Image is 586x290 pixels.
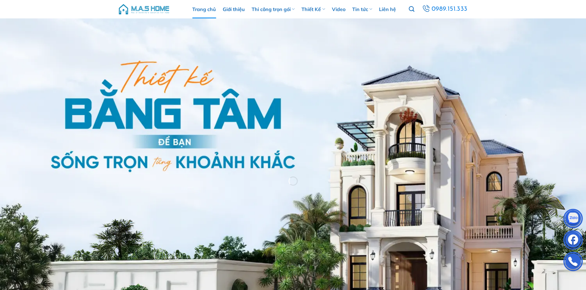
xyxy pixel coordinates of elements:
[564,253,582,272] img: Phone
[409,3,414,16] a: Tìm kiếm
[564,210,582,229] img: Zalo
[421,4,468,15] a: 0989.151.333
[432,4,468,14] span: 0989.151.333
[564,232,582,250] img: Facebook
